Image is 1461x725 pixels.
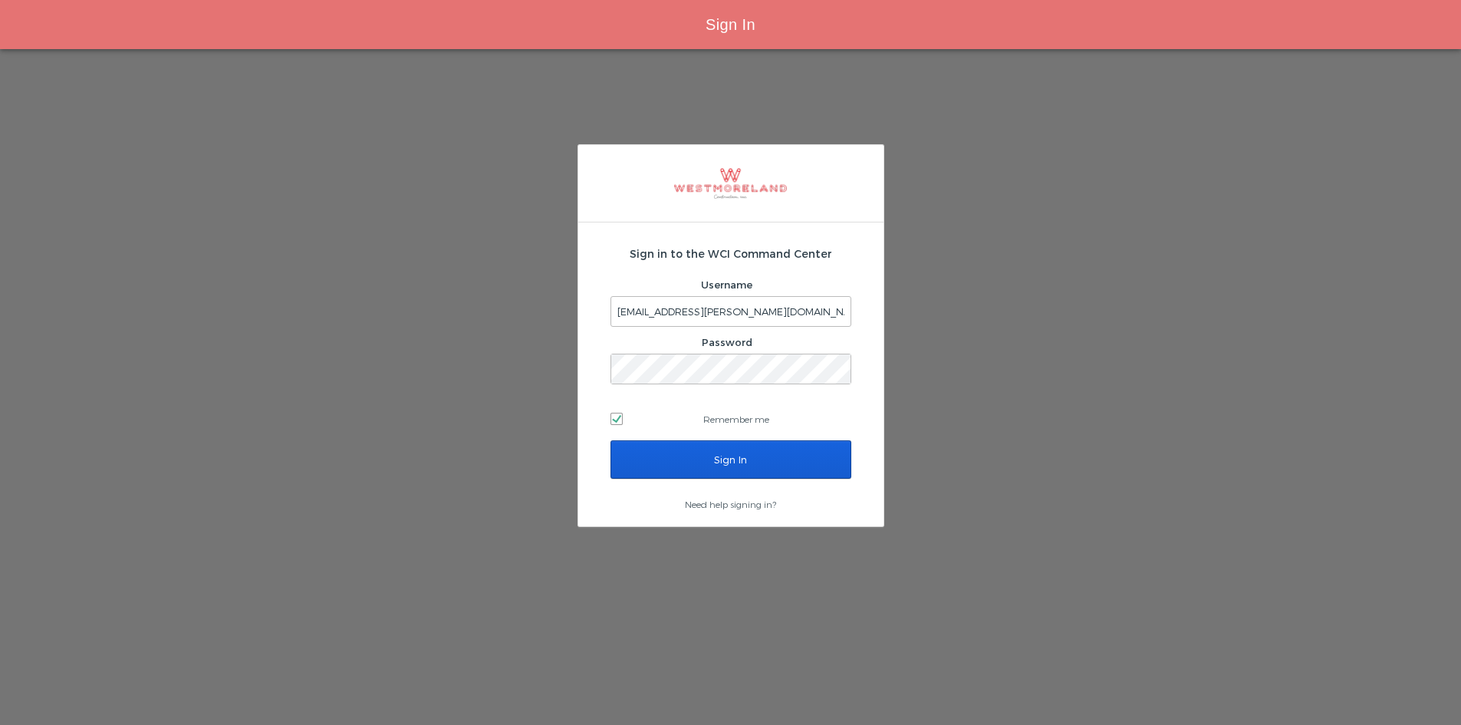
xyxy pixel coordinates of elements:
[610,407,851,430] label: Remember me
[702,336,752,348] label: Password
[706,16,755,33] span: Sign In
[685,499,776,509] a: Need help signing in?
[610,440,851,479] input: Sign In
[610,246,851,262] h2: Sign in to the WCI Command Center
[701,278,752,291] label: Username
